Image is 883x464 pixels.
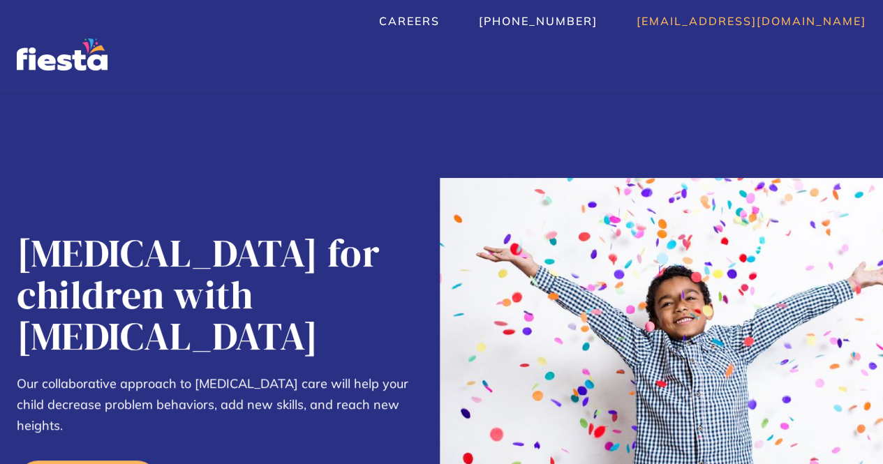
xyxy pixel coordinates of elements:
h1: [MEDICAL_DATA] for children with [MEDICAL_DATA] [17,232,424,357]
a: [PHONE_NUMBER] [479,14,598,28]
a: Careers [379,14,440,28]
p: Our collaborative approach to [MEDICAL_DATA] care will help your child decrease problem behaviors... [17,373,424,436]
a: [EMAIL_ADDRESS][DOMAIN_NAME] [637,14,866,28]
a: home [17,38,107,70]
